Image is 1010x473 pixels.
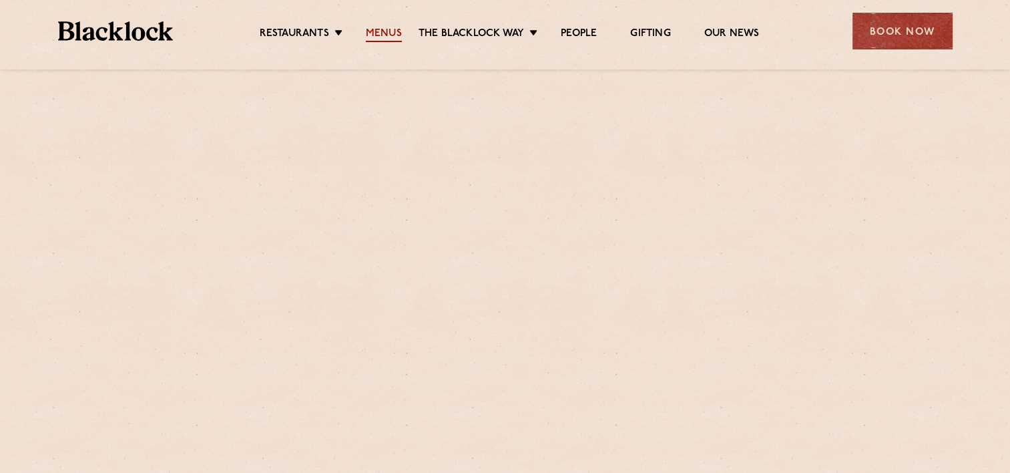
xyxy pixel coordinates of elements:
a: People [561,27,597,42]
a: The Blacklock Way [419,27,524,42]
a: Our News [704,27,760,42]
a: Gifting [630,27,670,42]
a: Menus [366,27,402,42]
div: Book Now [852,13,953,49]
a: Restaurants [260,27,329,42]
img: BL_Textured_Logo-footer-cropped.svg [58,21,174,41]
